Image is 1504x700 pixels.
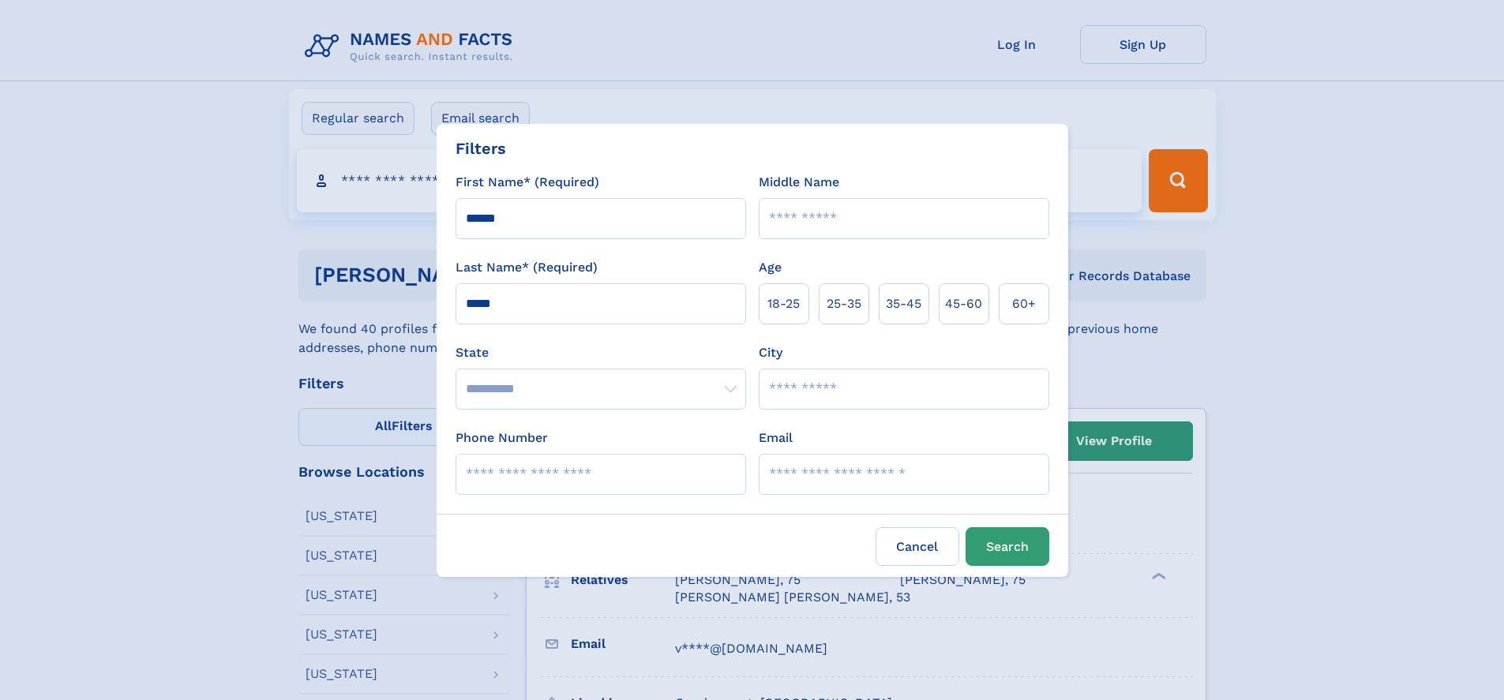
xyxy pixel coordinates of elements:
[966,527,1049,566] button: Search
[759,343,782,362] label: City
[1012,294,1036,313] span: 60+
[945,294,982,313] span: 45‑60
[827,294,861,313] span: 25‑35
[759,173,839,192] label: Middle Name
[456,343,746,362] label: State
[767,294,800,313] span: 18‑25
[876,527,959,566] label: Cancel
[456,258,598,277] label: Last Name* (Required)
[456,429,548,447] label: Phone Number
[759,258,782,277] label: Age
[759,429,793,447] label: Email
[886,294,921,313] span: 35‑45
[456,173,599,192] label: First Name* (Required)
[456,137,506,160] div: Filters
